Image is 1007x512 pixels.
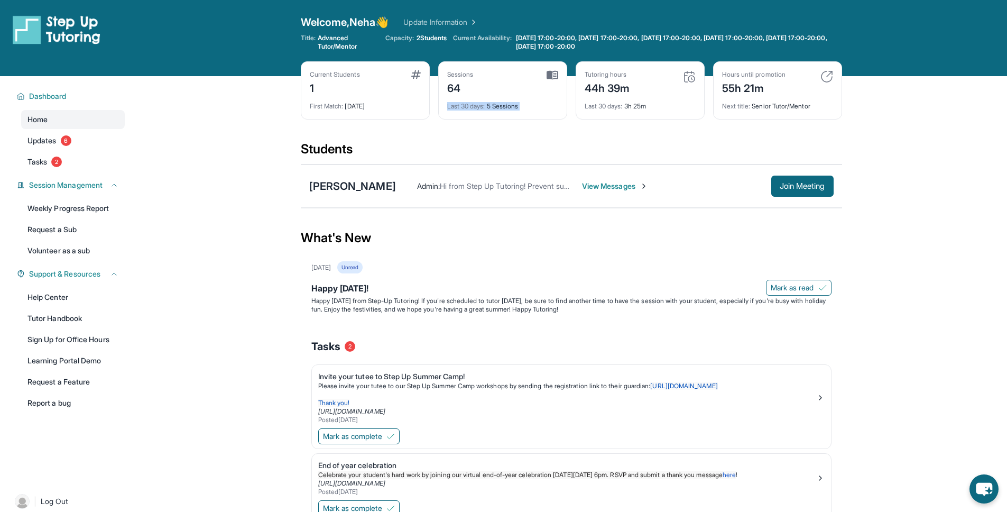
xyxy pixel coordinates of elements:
[683,70,696,83] img: card
[969,474,999,504] button: chat-button
[318,428,400,444] button: Mark as complete
[301,141,842,164] div: Students
[453,34,511,51] span: Current Availability:
[318,382,816,390] p: Please invite your tutee to our Step Up Summer Camp workshops by sending the registration link to...
[722,102,751,110] span: Next title :
[21,288,125,307] a: Help Center
[310,102,344,110] span: First Match :
[766,280,832,296] button: Mark as read
[722,79,786,96] div: 55h 21m
[447,79,474,96] div: 64
[25,269,118,279] button: Support & Resources
[301,34,316,51] span: Title:
[582,181,648,191] span: View Messages
[51,157,62,167] span: 2
[411,70,421,79] img: card
[21,110,125,129] a: Home
[301,15,389,30] span: Welcome, Neha 👋
[650,382,717,390] a: [URL][DOMAIN_NAME]
[318,371,816,382] div: Invite your tutee to Step Up Summer Camp!
[312,454,831,498] a: End of year celebrationCelebrate your student's hard work by joining our virtual end-of-year cele...
[21,330,125,349] a: Sign Up for Office Hours
[417,34,447,42] span: 2 Students
[27,135,57,146] span: Updates
[310,70,360,79] div: Current Students
[318,399,350,407] span: Thank you!
[310,79,360,96] div: 1
[318,471,723,479] span: Celebrate your student's hard work by joining our virtual end-of-year celebration [DATE][DATE] 6p...
[516,34,840,51] span: [DATE] 17:00-20:00, [DATE] 17:00-20:00, [DATE] 17:00-20:00, [DATE] 17:00-20:00, [DATE] 17:00-20:0...
[21,309,125,328] a: Tutor Handbook
[337,261,363,273] div: Unread
[13,15,100,44] img: logo
[820,70,833,83] img: card
[385,34,414,42] span: Capacity:
[312,365,831,426] a: Invite your tutee to Step Up Summer Camp!Please invite your tutee to our Step Up Summer Camp work...
[311,297,832,314] p: Happy [DATE] from Step-Up Tutoring! If you're scheduled to tutor [DATE], be sure to find another ...
[310,96,421,111] div: [DATE]
[585,79,630,96] div: 44h 39m
[301,215,842,261] div: What's New
[780,183,825,189] span: Join Meeting
[15,494,30,509] img: user-img
[640,182,648,190] img: Chevron-Right
[29,91,67,102] span: Dashboard
[318,479,385,487] a: [URL][DOMAIN_NAME]
[318,34,379,51] span: Advanced Tutor/Mentor
[467,17,478,28] img: Chevron Right
[29,180,103,190] span: Session Management
[41,496,68,507] span: Log Out
[447,102,485,110] span: Last 30 days :
[21,199,125,218] a: Weekly Progress Report
[818,284,827,292] img: Mark as read
[27,114,48,125] span: Home
[21,394,125,413] a: Report a bug
[771,176,834,197] button: Join Meeting
[585,70,630,79] div: Tutoring hours
[29,269,100,279] span: Support & Resources
[447,96,558,111] div: 5 Sessions
[318,407,385,415] a: [URL][DOMAIN_NAME]
[547,70,558,80] img: card
[311,282,832,297] div: Happy [DATE]!
[21,131,125,150] a: Updates6
[21,372,125,391] a: Request a Feature
[318,460,816,471] div: End of year celebration
[722,70,786,79] div: Hours until promotion
[723,471,736,479] a: here
[323,431,382,442] span: Mark as complete
[585,96,696,111] div: 3h 25m
[21,241,125,260] a: Volunteer as a sub
[722,96,833,111] div: Senior Tutor/Mentor
[25,180,118,190] button: Session Management
[61,135,71,146] span: 6
[318,488,816,496] div: Posted [DATE]
[585,102,623,110] span: Last 30 days :
[311,339,340,354] span: Tasks
[386,432,395,441] img: Mark as complete
[318,471,816,479] p: !
[21,351,125,370] a: Learning Portal Demo
[514,34,842,51] a: [DATE] 17:00-20:00, [DATE] 17:00-20:00, [DATE] 17:00-20:00, [DATE] 17:00-20:00, [DATE] 17:00-20:0...
[318,416,816,424] div: Posted [DATE]
[403,17,477,28] a: Update Information
[27,157,47,167] span: Tasks
[771,282,814,293] span: Mark as read
[345,341,355,352] span: 2
[417,181,440,190] span: Admin :
[21,220,125,239] a: Request a Sub
[447,70,474,79] div: Sessions
[21,152,125,171] a: Tasks2
[34,495,36,508] span: |
[25,91,118,102] button: Dashboard
[311,263,331,272] div: [DATE]
[309,179,396,194] div: [PERSON_NAME]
